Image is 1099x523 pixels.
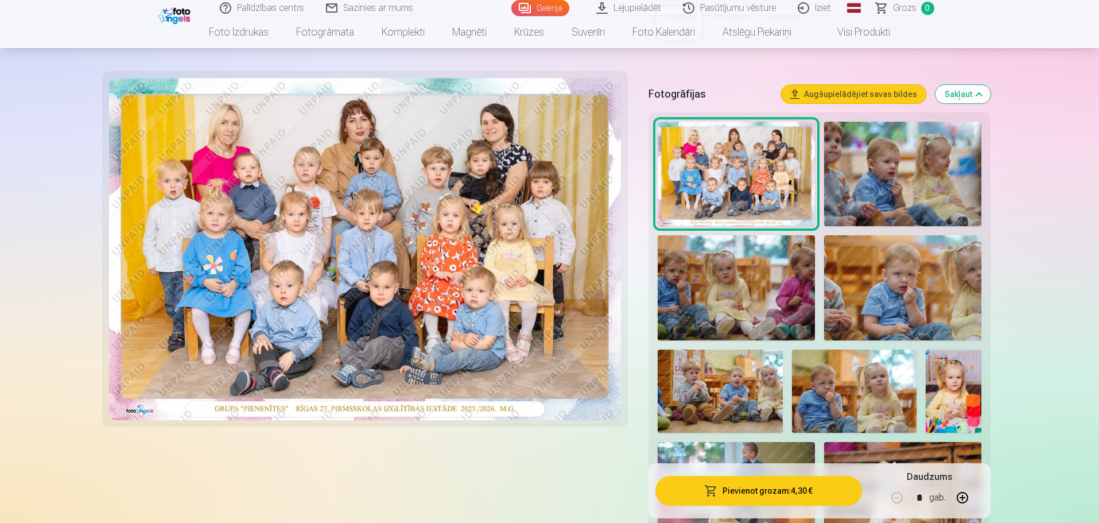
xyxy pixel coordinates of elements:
[500,16,558,48] a: Krūzes
[805,16,904,48] a: Visi produkti
[438,16,500,48] a: Magnēti
[195,16,282,48] a: Foto izdrukas
[655,476,861,506] button: Pievienot grozam:4,30 €
[709,16,805,48] a: Atslēgu piekariņi
[619,16,709,48] a: Foto kalendāri
[907,470,952,484] h5: Daudzums
[158,5,193,24] img: /fa1
[368,16,438,48] a: Komplekti
[929,484,946,512] div: gab.
[921,2,934,15] span: 0
[781,85,926,103] button: Augšupielādējiet savas bildes
[648,86,771,102] h5: Fotogrāfijas
[935,85,991,103] button: Sakļaut
[893,1,917,15] span: Grozs
[282,16,368,48] a: Fotogrāmata
[558,16,619,48] a: Suvenīri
